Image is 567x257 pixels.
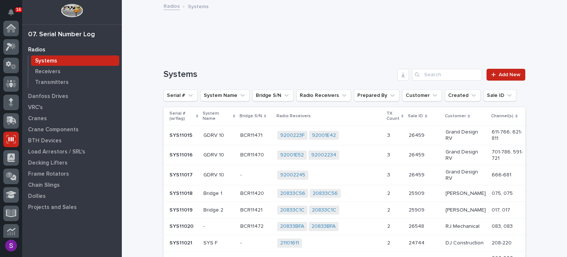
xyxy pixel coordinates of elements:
[22,146,122,157] a: Load Arrestors / SRL's
[240,112,262,120] p: Bridge S/N
[164,1,180,10] a: Radios
[354,89,399,101] button: Prepared By
[169,189,194,197] p: SYS11018
[446,149,486,162] p: Grand Design RV
[22,44,122,55] a: Radios
[491,112,513,120] p: Channel(s)
[28,66,122,77] a: Receivers
[28,47,45,53] p: Radios
[203,207,234,213] p: Bridge 2
[280,223,304,230] a: 20833BFA
[280,207,305,213] a: 20833C1C
[252,89,293,101] button: Bridge S/N
[22,113,122,124] a: Cranes
[203,109,231,123] p: System Name
[28,193,46,200] p: Dollies
[169,222,195,230] p: SYS11020
[164,125,561,145] tr: SYS11015SYS11015 GDRV 10BCR11471BCR11471 9200223F 92001E42 33 2645926459 Grand Design RV611-766, ...
[28,77,122,87] a: Transmitters
[35,79,69,86] p: Transmitters
[492,223,523,230] p: 083, 083
[280,172,305,178] a: 92002245
[61,4,83,17] img: Workspace Logo
[28,55,122,66] a: Systems
[188,2,209,10] p: Systems
[409,206,426,213] p: 25909
[409,151,426,158] p: 26459
[169,170,194,178] p: SYS11017
[409,131,426,139] p: 26459
[22,202,122,213] a: Projects and Sales
[240,206,264,213] p: BCR11421
[169,239,194,246] p: SYS11021
[28,115,47,122] p: Cranes
[203,152,234,158] p: GDRV 10
[446,129,486,142] p: Grand Design RV
[22,190,122,202] a: Dollies
[313,190,338,197] a: 20833C56
[22,124,122,135] a: Crane Components
[164,202,561,218] tr: SYS11019SYS11019 Bridge 2BCR11421BCR11421 20833C1C 20833C1C 22 2590925909 [PERSON_NAME]017, 017[D...
[203,172,234,178] p: GDRV 10
[35,68,61,75] p: Receivers
[203,132,234,139] p: GDRV 10
[499,72,520,77] span: Add New
[387,206,392,213] p: 2
[409,222,426,230] p: 26548
[16,7,21,12] p: 16
[312,132,336,139] a: 92001E42
[28,171,69,177] p: Frame Rotators
[312,207,336,213] a: 20833C1C
[164,89,197,101] button: Serial #
[446,207,486,213] p: [PERSON_NAME]
[387,131,392,139] p: 3
[28,126,79,133] p: Crane Components
[484,89,516,101] button: Sale ID
[409,239,426,246] p: 24744
[386,109,399,123] p: TX Count
[296,89,351,101] button: Radio Receivers
[387,151,392,158] p: 3
[280,190,305,197] a: 20833C56
[311,152,336,158] a: 92002234
[487,69,525,81] a: Add New
[164,235,561,251] tr: SYS11021SYS11021 SYS F-- 21101611 22 2474424744 DJ Construction208-220[DATE]
[169,109,194,123] p: Serial # (w/flag)
[492,172,523,178] p: 666-681
[164,218,561,235] tr: SYS11020SYS11020 -BCR11472BCR11472 20833BFA 20833BFA 22 2654826548 RJ Mechanical083, 083[DATE]
[387,222,392,230] p: 2
[28,138,62,144] p: BTH Devices
[240,239,243,246] p: -
[28,93,68,100] p: Danfoss Drives
[446,223,486,230] p: RJ Mechanical
[409,189,426,197] p: 25909
[492,149,523,162] p: 701-786, 591-721
[22,157,122,168] a: Decking Lifters
[240,222,265,230] p: BCR11472
[280,152,304,158] a: 92001E52
[446,190,486,197] p: [PERSON_NAME]
[35,58,57,64] p: Systems
[280,240,299,246] a: 21101611
[28,204,77,211] p: Projects and Sales
[28,104,43,111] p: VRC's
[203,240,234,246] p: SYS F
[445,112,466,120] p: Customer
[22,168,122,179] a: Frame Rotators
[3,4,19,20] button: Notifications
[412,69,482,81] input: Search
[446,240,486,246] p: DJ Construction
[492,240,523,246] p: 208-220
[276,112,311,120] p: Radio Receivers
[445,89,481,101] button: Created
[408,112,423,120] p: Sale ID
[387,239,392,246] p: 2
[169,151,194,158] p: SYS11016
[9,9,19,21] div: Notifications16
[492,129,523,142] p: 611-766, 621-811
[169,206,194,213] p: SYS11019
[28,149,85,155] p: Load Arrestors / SRL's
[492,190,523,197] p: 075, 075
[240,131,264,139] p: BCR11471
